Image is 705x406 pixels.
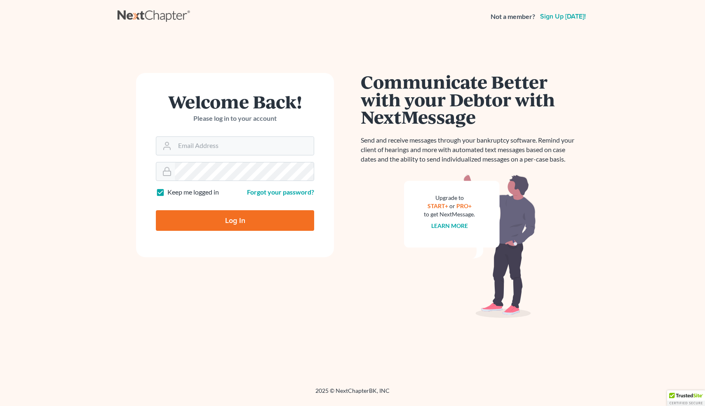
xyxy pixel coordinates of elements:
label: Keep me logged in [167,188,219,197]
strong: Not a member? [491,12,535,21]
input: Log In [156,210,314,231]
input: Email Address [175,137,314,155]
img: nextmessage_bg-59042aed3d76b12b5cd301f8e5b87938c9018125f34e5fa2b7a6b67550977c72.svg [404,174,536,318]
div: 2025 © NextChapterBK, INC [117,387,587,401]
a: Sign up [DATE]! [538,13,587,20]
div: Upgrade to [424,194,475,202]
p: Please log in to your account [156,114,314,123]
a: PRO+ [456,202,472,209]
div: to get NextMessage. [424,210,475,218]
span: or [449,202,455,209]
p: Send and receive messages through your bankruptcy software. Remind your client of hearings and mo... [361,136,579,164]
a: Forgot your password? [247,188,314,196]
a: Learn more [431,222,468,229]
h1: Welcome Back! [156,93,314,110]
h1: Communicate Better with your Debtor with NextMessage [361,73,579,126]
div: TrustedSite Certified [667,390,705,406]
a: START+ [428,202,448,209]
